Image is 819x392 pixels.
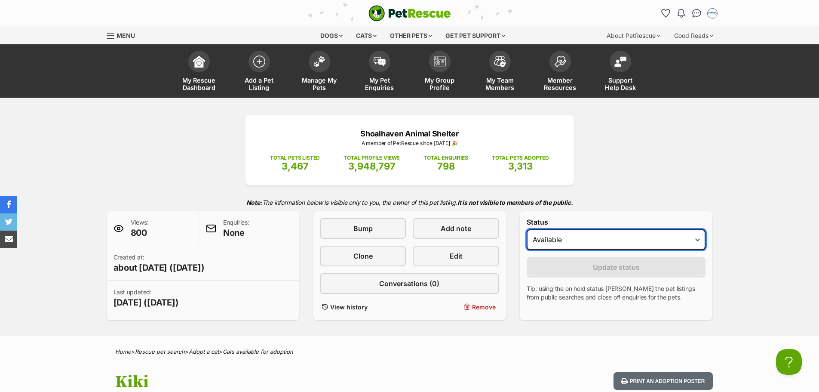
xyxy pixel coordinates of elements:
a: Edit [413,246,499,266]
span: My Pet Enquiries [360,77,399,91]
div: Dogs [314,27,349,44]
span: about [DATE] ([DATE]) [113,262,205,274]
button: My account [706,6,719,20]
img: member-resources-icon-8e73f808a243e03378d46382f2149f9095a855e16c252ad45f914b54edf8863c.svg [554,56,566,68]
span: Clone [353,251,373,261]
a: Bump [320,218,406,239]
a: Clone [320,246,406,266]
p: TOTAL PROFILE VIEWS [344,154,400,162]
span: Manage My Pets [300,77,339,91]
img: pet-enquiries-icon-7e3ad2cf08bfb03b45e93fb7055b45f3efa6380592205ae92323e6603595dc1f.svg [374,57,386,66]
span: 3,948,797 [348,161,396,172]
span: Bump [353,223,373,234]
strong: Note: [246,199,262,206]
p: Shoalhaven Animal Shelter [258,128,561,139]
span: My Group Profile [420,77,459,91]
a: Add a Pet Listing [229,46,289,98]
p: The information below is visible only to you, the owner of this pet listing. [107,194,713,211]
p: Enquiries: [223,218,249,239]
span: Support Help Desk [601,77,640,91]
span: Remove [472,302,496,312]
label: Status [527,218,706,226]
h1: Kiki [115,372,479,392]
button: Print an adoption poster [613,372,712,390]
p: Views: [131,218,149,239]
div: Cats [350,27,383,44]
span: 800 [131,227,149,239]
span: 3,467 [282,161,309,172]
p: Last updated: [113,288,179,309]
span: My Team Members [481,77,519,91]
a: My Pet Enquiries [350,46,410,98]
a: My Team Members [470,46,530,98]
a: Conversations (0) [320,273,499,294]
a: Favourites [659,6,673,20]
button: Notifications [675,6,688,20]
span: Add note [441,223,471,234]
p: TOTAL PETS ADOPTED [492,154,549,162]
a: Cats available for adoption [223,348,293,355]
span: 3,313 [508,161,533,172]
p: TOTAL PETS LISTED [270,154,320,162]
img: help-desk-icon-fdf02630f3aa405de69fd3d07c3f3aa587a6932b1a1747fa1d2bba05be0121f9.svg [614,56,626,67]
a: PetRescue [368,5,451,22]
span: Menu [117,32,135,39]
a: Home [115,348,131,355]
div: Good Reads [668,27,719,44]
span: None [223,227,249,239]
img: dashboard-icon-eb2f2d2d3e046f16d808141f083e7271f6b2e854fb5c12c21221c1fb7104beca.svg [193,56,205,68]
img: logo-cat-932fe2b9b8326f06289b0f2fb663e598f794de774fb13d1741a6617ecf9a85b4.svg [368,5,451,22]
img: notifications-46538b983faf8c2785f20acdc204bb7945ddae34d4c08c2a6579f10ce5e182be.svg [678,9,684,18]
strong: It is not visible to members of the public. [457,199,573,206]
p: A member of PetRescue since [DATE] 🎉 [258,139,561,147]
a: My Rescue Dashboard [169,46,229,98]
span: Member Resources [541,77,580,91]
a: Member Resources [530,46,590,98]
p: TOTAL ENQUIRIES [423,154,468,162]
iframe: Help Scout Beacon - Open [776,349,802,375]
a: Adopt a cat [189,348,219,355]
span: [DATE] ([DATE]) [113,296,179,309]
span: View history [330,302,368,312]
span: Edit [450,251,463,261]
div: About PetRescue [601,27,666,44]
span: Add a Pet Listing [240,77,279,91]
img: manage-my-pets-icon-02211641906a0b7f246fdf0571729dbe1e7629f14944591b6c1af311fb30b64b.svg [313,56,325,67]
a: View history [320,301,406,313]
a: Rescue pet search [135,348,185,355]
img: team-members-icon-5396bd8760b3fe7c0b43da4ab00e1e3bb1a5d9ba89233759b79545d2d3fc5d0d.svg [494,56,506,67]
div: Other pets [384,27,438,44]
a: Menu [107,27,141,43]
img: group-profile-icon-3fa3cf56718a62981997c0bc7e787c4b2cf8bcc04b72c1350f741eb67cf2f40e.svg [434,56,446,67]
p: Tip: using the on hold status [PERSON_NAME] the pet listings from public searches and close off e... [527,284,706,302]
a: Manage My Pets [289,46,350,98]
img: chat-41dd97257d64d25036548639549fe6c8038ab92f7586957e7f3b1b290dea8141.svg [692,9,701,18]
p: Created at: [113,253,205,274]
a: My Group Profile [410,46,470,98]
img: add-pet-listing-icon-0afa8454b4691262ce3f59096e99ab1cd57d4a30225e0717b998d2c9b9846f56.svg [253,56,265,68]
span: Conversations (0) [379,278,439,289]
div: > > > [94,349,726,355]
a: Support Help Desk [590,46,650,98]
div: Get pet support [439,27,511,44]
span: Update status [593,262,640,272]
span: 798 [437,161,455,172]
ul: Account quick links [659,6,719,20]
a: Conversations [690,6,704,20]
img: Jodie Parnell profile pic [708,9,717,18]
button: Update status [527,257,706,278]
button: Remove [413,301,499,313]
span: My Rescue Dashboard [180,77,218,91]
a: Add note [413,218,499,239]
